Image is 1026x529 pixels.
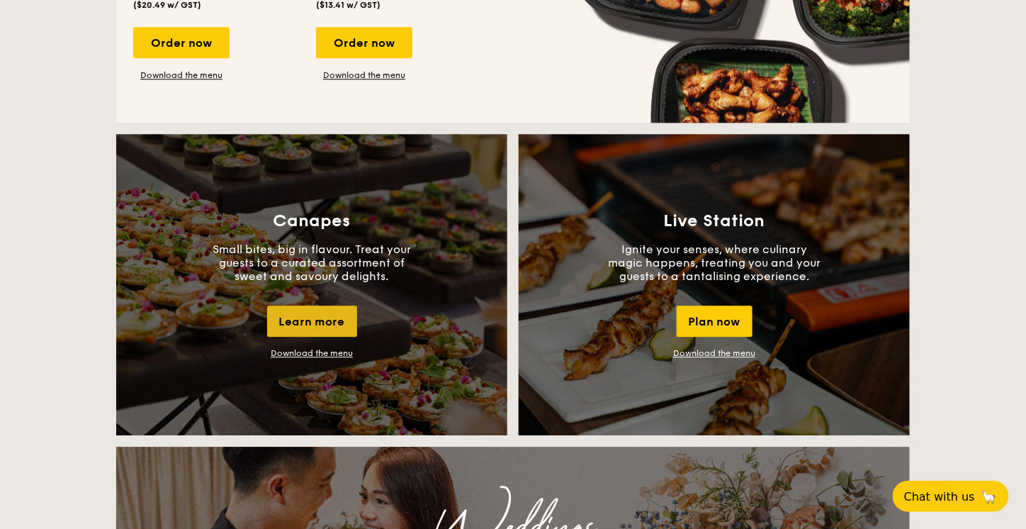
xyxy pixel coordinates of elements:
[904,490,975,503] span: Chat with us
[274,211,351,231] h3: Canapes
[271,348,353,358] a: Download the menu
[316,69,412,81] a: Download the menu
[608,243,821,283] p: Ignite your senses, where culinary magic happens, treating you and your guests to a tantalising e...
[133,27,230,58] div: Order now
[133,69,230,81] a: Download the menu
[673,348,755,358] a: Download the menu
[664,211,765,231] h3: Live Station
[981,489,998,505] span: 🦙
[893,481,1009,512] button: Chat with us🦙
[677,306,752,337] div: Plan now
[316,27,412,58] div: Order now
[267,306,357,337] div: Learn more
[205,243,418,283] p: Small bites, big in flavour. Treat your guests to a curated assortment of sweet and savoury delig...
